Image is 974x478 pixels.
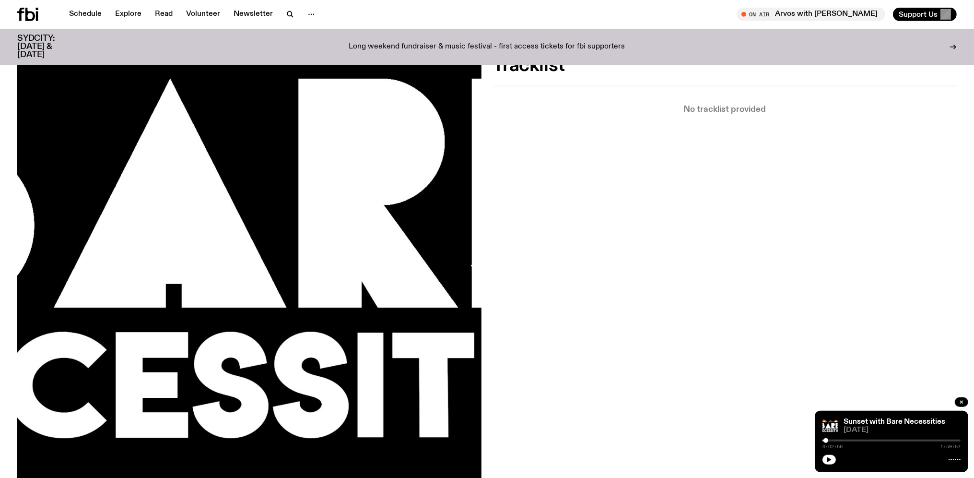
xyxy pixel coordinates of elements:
h3: SYDCITY: [DATE] & [DATE] [17,35,79,59]
span: Support Us [899,10,938,19]
a: Read [149,8,178,21]
a: Volunteer [180,8,226,21]
span: [DATE] [844,427,961,434]
p: Long weekend fundraiser & music festival - first access tickets for fbi supporters [349,43,625,51]
span: 0:02:56 [822,444,843,449]
button: On AirArvos with [PERSON_NAME] [737,8,885,21]
span: 1:59:57 [940,444,961,449]
h2: Tracklist [493,57,957,74]
p: No tracklist provided [493,106,957,114]
a: Newsletter [228,8,279,21]
a: Explore [109,8,147,21]
button: Support Us [893,8,957,21]
a: Schedule [63,8,107,21]
img: Bare Necessities [822,418,838,434]
a: Sunset with Bare Necessities [844,418,945,426]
